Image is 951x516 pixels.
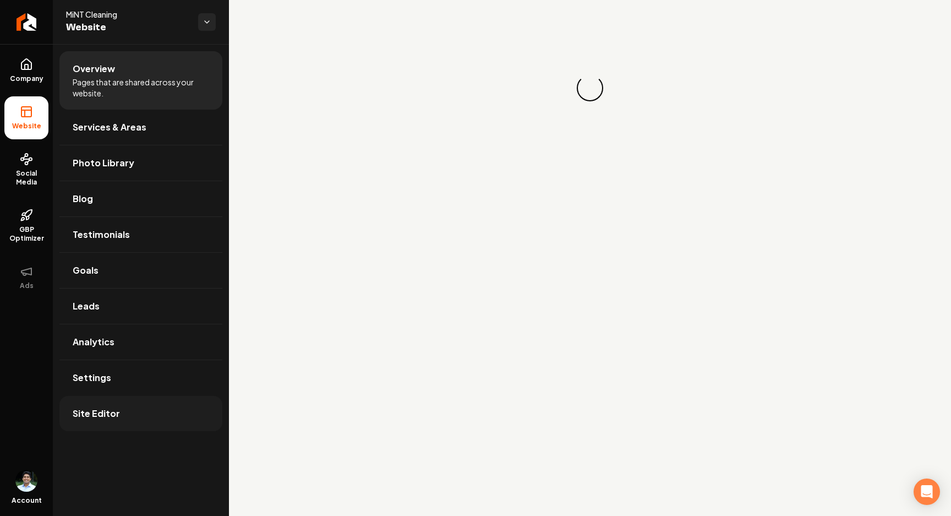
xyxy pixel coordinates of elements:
span: Leads [73,300,100,313]
span: Testimonials [73,228,130,241]
a: Photo Library [59,145,222,181]
span: MiNT Cleaning [66,9,189,20]
span: Site Editor [73,407,120,420]
span: Pages that are shared across your website. [73,77,209,99]
span: Services & Areas [73,121,146,134]
span: Company [6,74,48,83]
span: Analytics [73,335,114,349]
a: Goals [59,253,222,288]
span: Social Media [4,169,48,187]
span: Website [8,122,46,131]
span: Goals [73,264,99,277]
img: Arwin Rahmatpanah [15,470,37,492]
span: Website [66,20,189,35]
div: Open Intercom Messenger [914,479,940,505]
span: Overview [73,62,115,75]
a: Social Media [4,144,48,195]
span: Settings [73,371,111,384]
span: Blog [73,192,93,205]
a: Company [4,49,48,92]
span: GBP Optimizer [4,225,48,243]
a: Settings [59,360,222,395]
a: Leads [59,289,222,324]
span: Photo Library [73,156,134,170]
a: Services & Areas [59,110,222,145]
button: Open user button [15,470,37,492]
a: Blog [59,181,222,216]
a: GBP Optimizer [4,200,48,252]
a: Analytics [59,324,222,360]
span: Account [12,496,42,505]
span: Ads [15,281,38,290]
img: Rebolt Logo [17,13,37,31]
a: Testimonials [59,217,222,252]
button: Ads [4,256,48,299]
div: Loading [573,72,606,105]
a: Site Editor [59,396,222,431]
